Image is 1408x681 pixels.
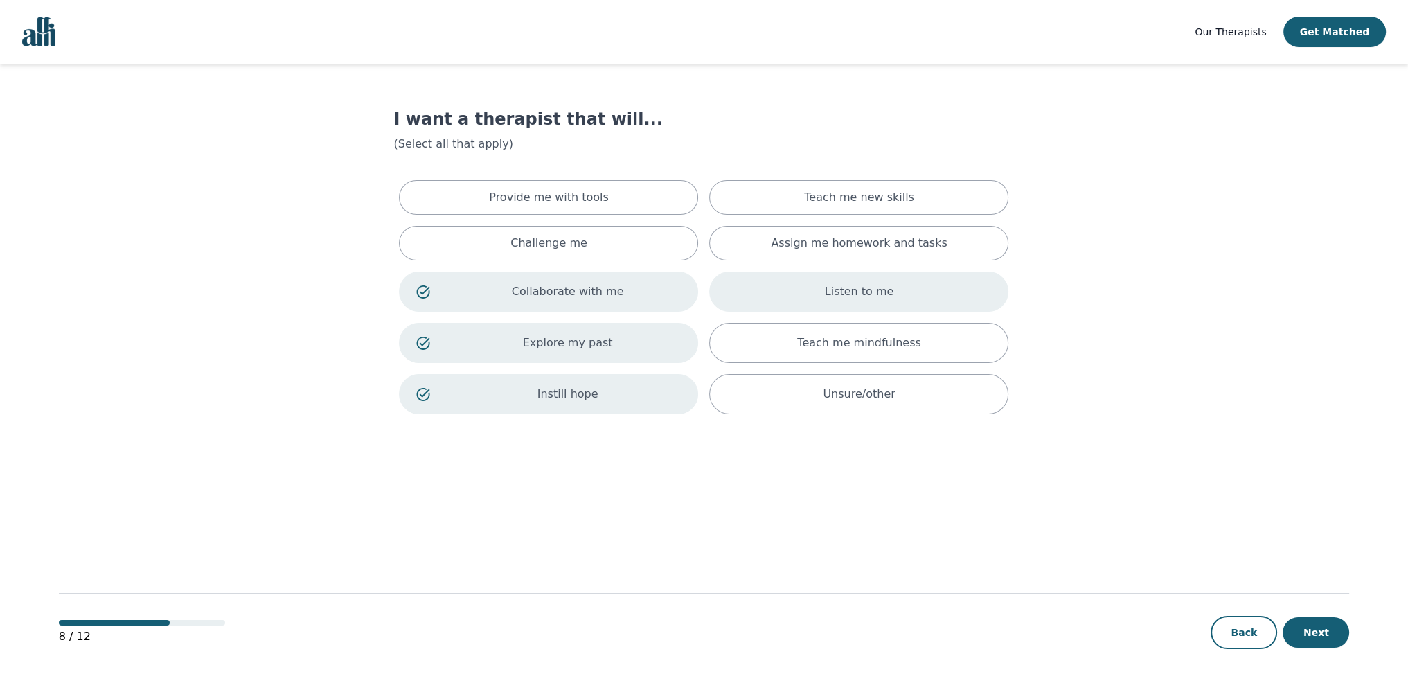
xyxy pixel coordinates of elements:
[1211,616,1277,649] button: Back
[1195,24,1266,40] a: Our Therapists
[393,136,1014,152] p: (Select all that apply)
[804,189,914,206] p: Teach me new skills
[1195,26,1266,37] span: Our Therapists
[825,283,894,300] p: Listen to me
[489,189,609,206] p: Provide me with tools
[771,235,947,251] p: Assign me homework and tasks
[454,283,681,300] p: Collaborate with me
[454,335,681,351] p: Explore my past
[22,17,55,46] img: alli logo
[393,108,1014,130] h1: I want a therapist that will...
[1283,17,1386,47] button: Get Matched
[823,386,895,403] p: Unsure/other
[797,335,920,351] p: Teach me mindfulness
[510,235,587,251] p: Challenge me
[454,386,681,403] p: Instill hope
[59,628,225,645] p: 8 / 12
[1283,617,1349,648] button: Next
